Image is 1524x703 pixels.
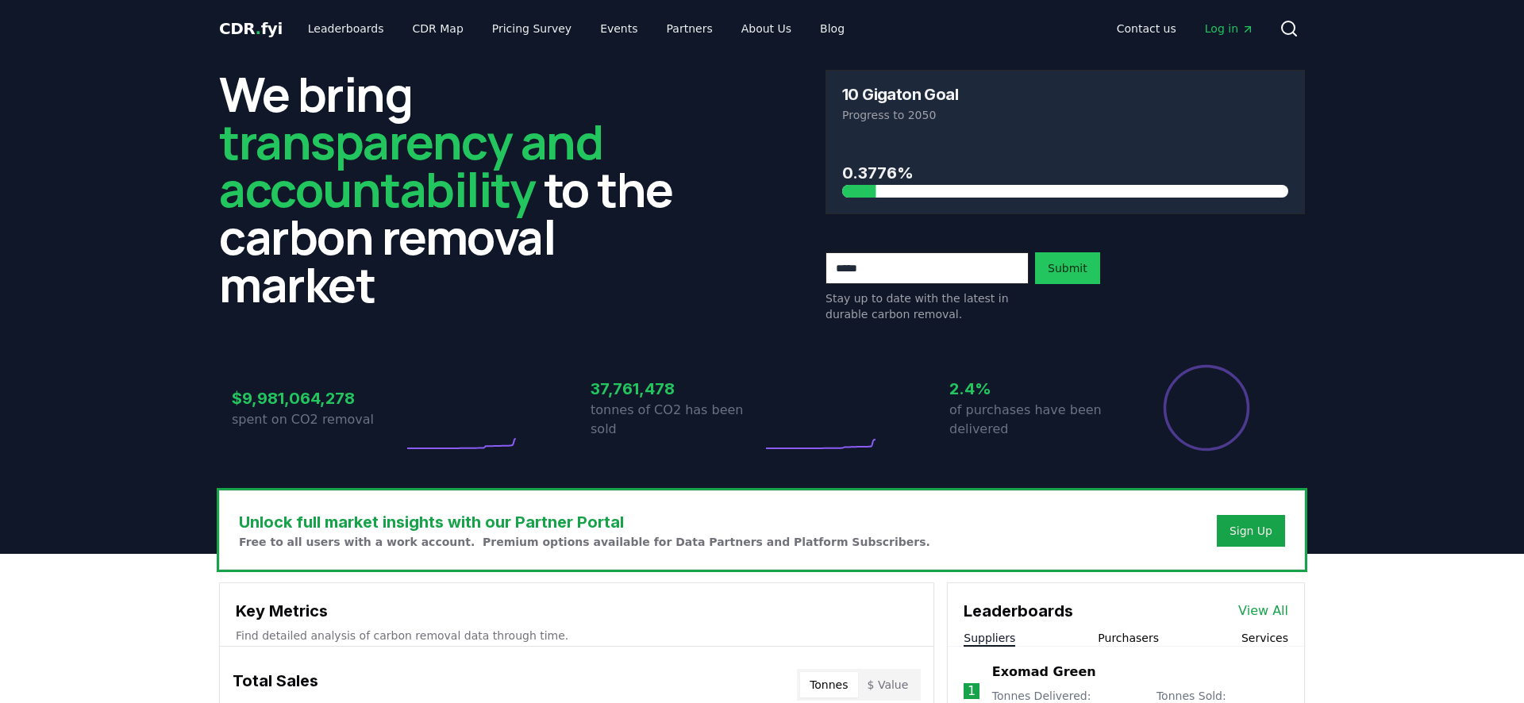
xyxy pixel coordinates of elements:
a: Leaderboards [295,14,397,43]
a: CDR Map [400,14,476,43]
h2: We bring to the carbon removal market [219,70,698,308]
a: Pricing Survey [479,14,584,43]
p: tonnes of CO2 has been sold [591,401,762,439]
h3: 10 Gigaton Goal [842,86,958,102]
button: Sign Up [1217,515,1285,547]
a: Exomad Green [992,663,1096,682]
a: Events [587,14,650,43]
span: Log in [1205,21,1254,36]
button: Purchasers [1098,630,1159,646]
button: Submit [1035,252,1100,284]
p: spent on CO2 removal [232,410,403,429]
h3: 37,761,478 [591,377,762,401]
nav: Main [1104,14,1267,43]
p: Free to all users with a work account. Premium options available for Data Partners and Platform S... [239,534,930,550]
a: Blog [807,14,857,43]
button: Suppliers [964,630,1015,646]
div: Percentage of sales delivered [1162,363,1251,452]
p: of purchases have been delivered [949,401,1121,439]
h3: Total Sales [233,669,318,701]
p: 1 [968,682,976,701]
h3: 0.3776% [842,161,1288,185]
a: Sign Up [1230,523,1272,539]
h3: 2.4% [949,377,1121,401]
nav: Main [295,14,857,43]
button: Services [1241,630,1288,646]
button: $ Value [858,672,918,697]
a: Partners [654,14,725,43]
p: Stay up to date with the latest in durable carbon removal. [825,290,1029,322]
a: Contact us [1104,14,1189,43]
h3: $9,981,064,278 [232,386,403,410]
a: CDR.fyi [219,17,283,40]
p: Find detailed analysis of carbon removal data through time. [236,628,918,643]
a: About Us [729,14,804,43]
span: . [256,19,261,38]
p: Progress to 2050 [842,107,1288,123]
h3: Leaderboards [964,599,1073,623]
span: CDR fyi [219,19,283,38]
a: Log in [1192,14,1267,43]
h3: Unlock full market insights with our Partner Portal [239,510,930,534]
span: transparency and accountability [219,109,602,221]
button: Tonnes [800,672,857,697]
h3: Key Metrics [236,599,918,623]
a: View All [1238,601,1288,620]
